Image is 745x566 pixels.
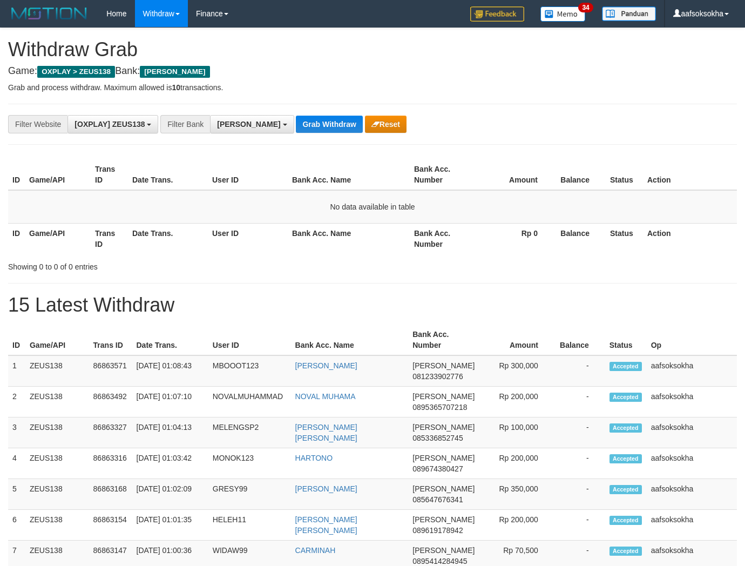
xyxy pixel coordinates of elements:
[132,510,208,541] td: [DATE] 01:01:35
[554,223,606,254] th: Balance
[132,479,208,510] td: [DATE] 01:02:09
[132,355,208,387] td: [DATE] 01:08:43
[554,325,605,355] th: Balance
[554,355,605,387] td: -
[412,546,475,555] span: [PERSON_NAME]
[208,510,291,541] td: HELEH11
[412,361,475,370] span: [PERSON_NAME]
[647,387,737,417] td: aafsoksokha
[295,361,357,370] a: [PERSON_NAME]
[89,448,132,479] td: 86863316
[208,387,291,417] td: NOVALMUHAMMAD
[37,66,115,78] span: OXPLAY > ZEUS138
[554,479,605,510] td: -
[25,479,89,510] td: ZEUS138
[8,479,25,510] td: 5
[89,387,132,417] td: 86863492
[208,223,288,254] th: User ID
[132,387,208,417] td: [DATE] 01:07:10
[609,423,642,433] span: Accepted
[412,484,475,493] span: [PERSON_NAME]
[291,325,409,355] th: Bank Acc. Name
[365,116,407,133] button: Reset
[8,115,67,133] div: Filter Website
[295,423,357,442] a: [PERSON_NAME] [PERSON_NAME]
[470,6,524,22] img: Feedback.jpg
[208,417,291,448] td: MELENGSP2
[67,115,158,133] button: [OXPLAY] ZEUS138
[412,495,463,504] span: Copy 085647676341 to clipboard
[172,83,180,92] strong: 10
[554,417,605,448] td: -
[8,190,737,224] td: No data available in table
[295,546,336,555] a: CARMINAH
[578,3,593,12] span: 34
[217,120,280,129] span: [PERSON_NAME]
[8,325,25,355] th: ID
[128,159,208,190] th: Date Trans.
[208,448,291,479] td: MONOK123
[132,325,208,355] th: Date Trans.
[295,454,333,462] a: HARTONO
[647,448,737,479] td: aafsoksokha
[208,325,291,355] th: User ID
[412,526,463,535] span: Copy 089619178942 to clipboard
[643,223,737,254] th: Action
[540,6,586,22] img: Button%20Memo.svg
[647,325,737,355] th: Op
[8,39,737,60] h1: Withdraw Grab
[479,387,554,417] td: Rp 200,000
[412,454,475,462] span: [PERSON_NAME]
[554,159,606,190] th: Balance
[296,116,362,133] button: Grab Withdraw
[132,448,208,479] td: [DATE] 01:03:42
[643,159,737,190] th: Action
[295,392,356,401] a: NOVAL MUHAMA
[89,355,132,387] td: 86863571
[476,223,554,254] th: Rp 0
[89,510,132,541] td: 86863154
[479,355,554,387] td: Rp 300,000
[412,403,467,412] span: Copy 0895365707218 to clipboard
[606,159,643,190] th: Status
[8,448,25,479] td: 4
[25,417,89,448] td: ZEUS138
[74,120,145,129] span: [OXPLAY] ZEUS138
[609,362,642,371] span: Accepted
[91,159,128,190] th: Trans ID
[476,159,554,190] th: Amount
[8,223,25,254] th: ID
[25,355,89,387] td: ZEUS138
[288,223,410,254] th: Bank Acc. Name
[647,510,737,541] td: aafsoksokha
[609,485,642,494] span: Accepted
[412,557,467,565] span: Copy 0895414284945 to clipboard
[554,510,605,541] td: -
[412,423,475,432] span: [PERSON_NAME]
[8,417,25,448] td: 3
[412,392,475,401] span: [PERSON_NAME]
[89,479,132,510] td: 86863168
[25,387,89,417] td: ZEUS138
[8,5,90,22] img: MOTION_logo.png
[609,454,642,463] span: Accepted
[25,325,89,355] th: Game/API
[25,223,91,254] th: Game/API
[410,159,476,190] th: Bank Acc. Number
[408,325,479,355] th: Bank Acc. Number
[410,223,476,254] th: Bank Acc. Number
[208,159,288,190] th: User ID
[8,510,25,541] td: 6
[605,325,647,355] th: Status
[208,479,291,510] td: GRESY99
[91,223,128,254] th: Trans ID
[89,325,132,355] th: Trans ID
[8,159,25,190] th: ID
[8,82,737,93] p: Grab and process withdraw. Maximum allowed is transactions.
[132,417,208,448] td: [DATE] 01:04:13
[412,372,463,381] span: Copy 081233902776 to clipboard
[210,115,294,133] button: [PERSON_NAME]
[609,393,642,402] span: Accepted
[412,515,475,524] span: [PERSON_NAME]
[647,417,737,448] td: aafsoksokha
